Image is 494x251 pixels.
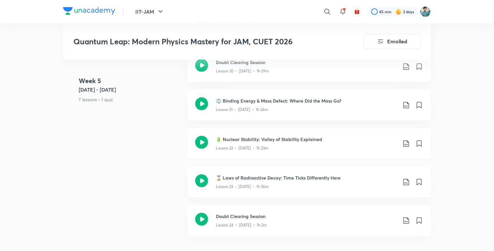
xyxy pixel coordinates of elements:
[79,96,182,103] p: 7 lessons • 1 quiz
[187,51,431,90] a: Doubt Clearing SessionLesson 20 • [DATE] • 1h 29m
[216,59,397,66] h3: Doubt Clearing Session
[364,34,421,49] button: Enrolled
[216,145,268,151] p: Lesson 22 • [DATE] • 1h 23m
[216,68,269,74] p: Lesson 20 • [DATE] • 1h 29m
[79,76,182,86] h4: Week 5
[352,6,362,17] button: avatar
[63,7,115,16] a: Company Logo
[216,136,397,143] h3: 🔋 Nuclear Stability: Valley of Stability Explained
[216,184,269,190] p: Lesson 23 • [DATE] • 1h 26m
[63,7,115,15] img: Company Logo
[395,8,402,15] img: streak
[420,6,431,17] img: ARINDAM MONDAL
[187,205,431,244] a: Doubt Clearing SessionLesson 24 • [DATE] • 1h 2m
[187,90,431,128] a: ⚖️ Binding Energy & Mass Defect: Where Did the Mass Go?Lesson 21 • [DATE] • 1h 24m
[73,37,327,46] h3: Quantum Leap: Modern Physics Mastery for JAM, CUET 2026
[216,213,397,220] h3: Doubt Clearing Session
[216,174,397,181] h3: ⌛ Laws of Radioactive Decay: Time Ticks Differently Here
[216,222,267,228] p: Lesson 24 • [DATE] • 1h 2m
[216,97,397,104] h3: ⚖️ Binding Energy & Mass Defect: Where Did the Mass Go?
[131,5,168,18] button: IIT-JAM
[187,128,431,167] a: 🔋 Nuclear Stability: Valley of Stability ExplainedLesson 22 • [DATE] • 1h 23m
[79,86,182,93] h5: [DATE] - [DATE]
[187,167,431,205] a: ⌛ Laws of Radioactive Decay: Time Ticks Differently HereLesson 23 • [DATE] • 1h 26m
[354,9,360,15] img: avatar
[216,107,268,113] p: Lesson 21 • [DATE] • 1h 24m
